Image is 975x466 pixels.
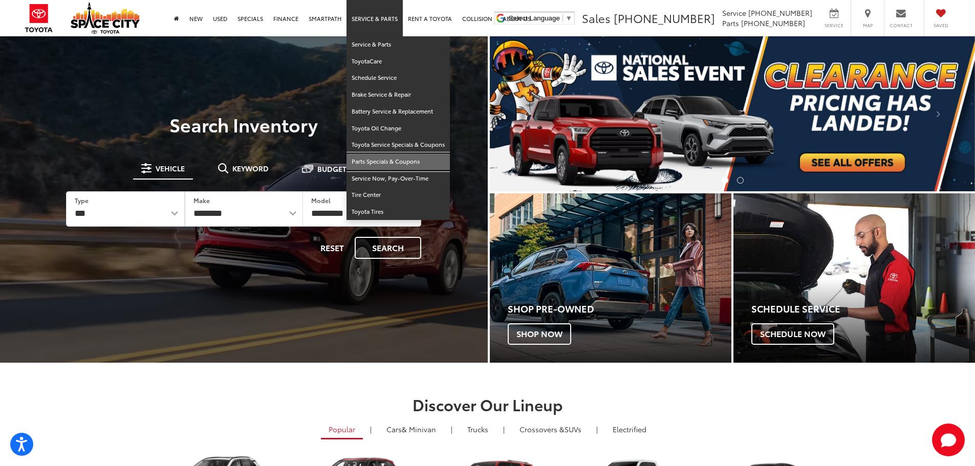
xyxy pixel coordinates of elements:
a: SUVs [512,420,589,438]
li: Go to slide number 1. [722,177,728,184]
label: Make [193,196,210,205]
a: Toyota Tires [346,204,450,220]
a: Schedule Service [346,70,450,86]
span: Map [856,22,879,29]
a: Toyota Service Specials & Coupons [346,137,450,153]
span: [PHONE_NUMBER] [748,8,812,18]
span: Schedule Now [751,323,834,345]
span: Keyword [232,165,269,172]
span: Sales [582,10,611,26]
a: Trucks [460,420,496,438]
a: Service Now, Pay-Over-Time [346,170,450,187]
a: Electrified [605,420,654,438]
button: Toggle Chat Window [932,424,965,456]
span: Budget [317,165,346,172]
h2: Discover Our Lineup [127,396,849,413]
h4: Schedule Service [751,304,975,314]
button: Reset [312,237,353,259]
div: Toyota [490,193,731,363]
a: Battery Service & Replacement [346,103,450,120]
span: & Minivan [402,424,436,434]
label: Type [75,196,89,205]
a: Schedule Service Schedule Now [733,193,975,363]
a: Cars [379,420,444,438]
span: Service [822,22,846,29]
span: [PHONE_NUMBER] [614,10,715,26]
li: | [594,424,600,434]
a: Popular [321,420,363,439]
a: Shop Pre-Owned Shop Now [490,193,731,363]
li: | [367,424,374,434]
li: | [448,424,455,434]
span: Crossovers & [519,424,565,434]
div: Toyota [733,193,975,363]
span: Contact [890,22,913,29]
h3: Search Inventory [43,114,445,135]
li: Go to slide number 2. [737,177,744,184]
a: ToyotaCare [346,53,450,70]
span: Shop Now [508,323,571,345]
li: | [501,424,507,434]
a: Brake Service & Repair [346,86,450,103]
a: Parts Specials & Coupons [346,153,450,170]
img: Space City Toyota [71,2,140,34]
span: ▼ [566,14,572,22]
span: Parts [722,18,739,28]
button: Click to view next picture. [902,57,975,171]
button: Search [355,237,421,259]
a: Select Language​ [509,14,572,22]
span: Vehicle [156,165,185,172]
svg: Start Chat [932,424,965,456]
span: Service [722,8,746,18]
button: Click to view previous picture. [490,57,562,171]
a: Tire Center: Opens in a new tab [346,187,450,204]
span: Saved [929,22,952,29]
span: [PHONE_NUMBER] [741,18,805,28]
label: Model [311,196,331,205]
a: Service & Parts [346,36,450,53]
span: Select Language [509,14,560,22]
h4: Shop Pre-Owned [508,304,731,314]
a: Toyota Oil Change [346,120,450,137]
